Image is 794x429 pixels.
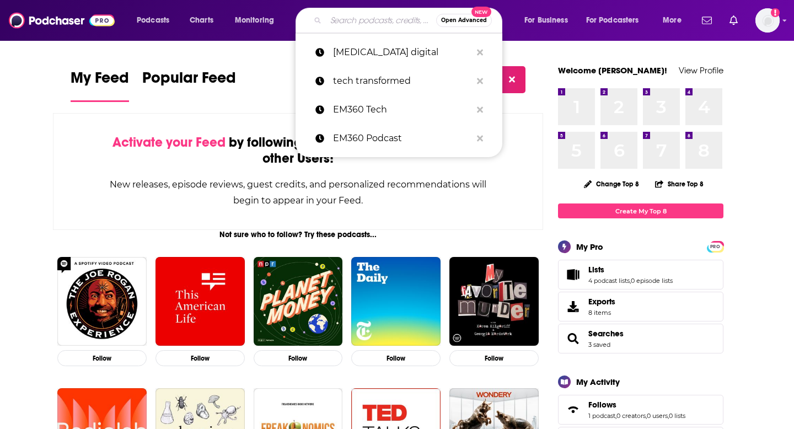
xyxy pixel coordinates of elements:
a: View Profile [679,65,723,76]
span: For Business [524,13,568,28]
a: 3 saved [588,341,610,348]
span: Follows [558,395,723,425]
button: Follow [155,350,245,366]
img: Podchaser - Follow, Share and Rate Podcasts [9,10,115,31]
a: My Feed [71,68,129,102]
a: [MEDICAL_DATA] digital [296,38,502,67]
img: This American Life [155,257,245,346]
a: Lists [562,267,584,282]
button: open menu [129,12,184,29]
button: Open AdvancedNew [436,14,492,27]
button: Follow [57,350,147,366]
a: EM360 Podcast [296,124,502,153]
img: The Joe Rogan Experience [57,257,147,346]
span: Lists [558,260,723,289]
div: New releases, episode reviews, guest credits, and personalized recommendations will begin to appe... [109,176,487,208]
span: Lists [588,265,604,275]
span: Activate your Feed [112,134,226,151]
span: , [668,412,669,420]
a: Exports [558,292,723,321]
button: open menu [655,12,695,29]
span: Exports [588,297,615,307]
span: More [663,13,682,28]
a: Show notifications dropdown [698,11,716,30]
button: open menu [517,12,582,29]
a: Popular Feed [142,68,236,102]
p: tech transformed [333,67,471,95]
a: Follows [588,400,685,410]
a: 0 users [647,412,668,420]
div: by following Podcasts, Creators, Lists, and other Users! [109,135,487,167]
a: Lists [588,265,673,275]
button: open menu [579,12,655,29]
button: Follow [254,350,343,366]
span: PRO [709,243,722,251]
a: tech transformed [296,67,502,95]
button: Follow [449,350,539,366]
a: Create My Top 8 [558,203,723,218]
img: My Favorite Murder with Karen Kilgariff and Georgia Hardstark [449,257,539,346]
a: 4 podcast lists [588,277,630,285]
span: , [646,412,647,420]
img: Planet Money [254,257,343,346]
a: 1 podcast [588,412,615,420]
a: Charts [183,12,220,29]
button: Share Top 8 [654,173,704,195]
button: Change Top 8 [577,177,646,191]
a: 0 lists [669,412,685,420]
span: Open Advanced [441,18,487,23]
p: EM360 Tech [333,95,471,124]
span: Monitoring [235,13,274,28]
a: Show notifications dropdown [725,11,742,30]
a: Welcome [PERSON_NAME]! [558,65,667,76]
span: My Feed [71,68,129,94]
button: Show profile menu [755,8,780,33]
span: , [630,277,631,285]
a: Searches [562,331,584,346]
div: My Activity [576,377,620,387]
span: Charts [190,13,213,28]
span: Follows [588,400,616,410]
img: The Daily [351,257,441,346]
a: PRO [709,242,722,250]
span: Podcasts [137,13,169,28]
span: Searches [558,324,723,353]
p: dopamine digital [333,38,471,67]
img: User Profile [755,8,780,33]
span: , [615,412,616,420]
span: Popular Feed [142,68,236,94]
p: EM360 Podcast [333,124,471,153]
div: Not sure who to follow? Try these podcasts... [53,230,543,239]
span: Logged in as KSKristina [755,8,780,33]
button: Follow [351,350,441,366]
svg: Add a profile image [771,8,780,17]
a: 0 creators [616,412,646,420]
a: EM360 Tech [296,95,502,124]
a: 0 episode lists [631,277,673,285]
a: Searches [588,329,624,339]
div: Search podcasts, credits, & more... [306,8,513,33]
span: For Podcasters [586,13,639,28]
a: Follows [562,402,584,417]
span: New [471,7,491,17]
span: 8 items [588,309,615,317]
input: Search podcasts, credits, & more... [326,12,436,29]
div: My Pro [576,242,603,252]
span: Exports [562,299,584,314]
button: open menu [227,12,288,29]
